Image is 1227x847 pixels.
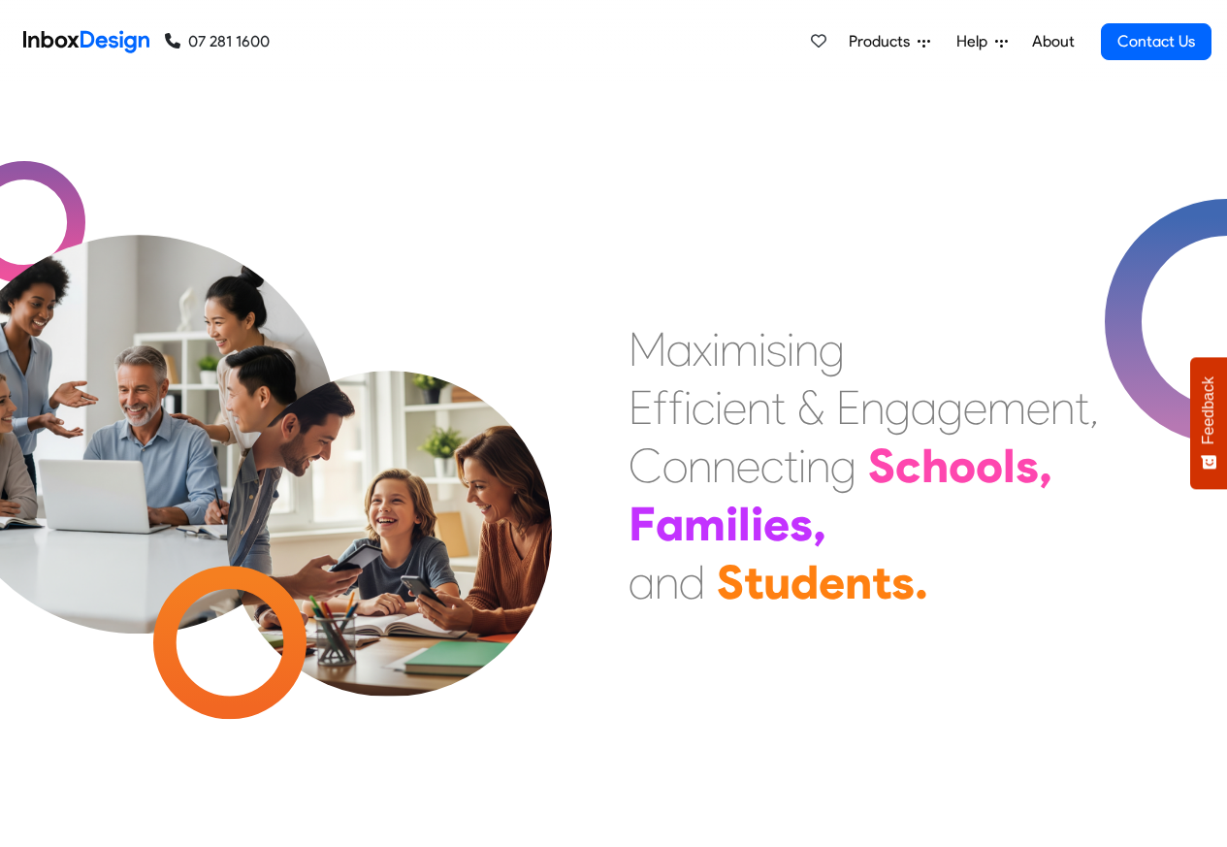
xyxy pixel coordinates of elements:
a: Products [841,22,938,61]
div: i [726,495,738,553]
div: t [744,553,763,611]
div: m [720,320,759,378]
div: n [712,437,736,495]
div: g [819,320,845,378]
div: n [655,553,679,611]
div: o [662,437,688,495]
div: m [987,378,1026,437]
div: n [794,320,819,378]
div: F [629,495,656,553]
div: x [693,320,712,378]
div: s [766,320,787,378]
div: n [806,437,830,495]
div: t [872,553,891,611]
div: d [791,553,819,611]
div: l [738,495,751,553]
div: C [629,437,662,495]
div: o [949,437,976,495]
div: u [763,553,791,611]
span: Products [849,30,918,53]
div: n [1050,378,1075,437]
div: E [629,378,653,437]
div: n [688,437,712,495]
button: Feedback - Show survey [1190,357,1227,489]
div: S [868,437,895,495]
div: o [976,437,1003,495]
div: M [629,320,666,378]
div: , [1039,437,1052,495]
a: About [1026,22,1080,61]
div: m [684,495,726,553]
div: f [668,378,684,437]
div: & [797,378,824,437]
div: g [937,378,963,437]
div: i [798,437,806,495]
div: t [784,437,798,495]
div: n [860,378,885,437]
div: c [760,437,784,495]
div: . [915,553,928,611]
div: d [679,553,705,611]
div: e [963,378,987,437]
div: g [830,437,856,495]
div: e [723,378,747,437]
div: s [1016,437,1039,495]
div: a [911,378,937,437]
div: i [787,320,794,378]
span: Feedback [1200,376,1217,444]
div: f [653,378,668,437]
div: i [751,495,763,553]
div: s [790,495,813,553]
div: e [1026,378,1050,437]
div: E [836,378,860,437]
div: , [1089,378,1099,437]
div: g [885,378,911,437]
div: i [684,378,692,437]
div: n [747,378,771,437]
div: h [921,437,949,495]
div: t [771,378,786,437]
div: Maximising Efficient & Engagement, Connecting Schools, Families, and Students. [629,320,1099,611]
div: c [692,378,715,437]
div: i [715,378,723,437]
div: c [895,437,921,495]
span: Help [956,30,995,53]
img: parents_with_child.png [186,290,593,697]
div: t [1075,378,1089,437]
div: l [1003,437,1016,495]
div: a [656,495,684,553]
a: Help [949,22,1016,61]
div: , [813,495,826,553]
div: a [666,320,693,378]
div: S [717,553,744,611]
div: i [759,320,766,378]
a: 07 281 1600 [165,30,270,53]
div: n [845,553,872,611]
div: i [712,320,720,378]
a: Contact Us [1101,23,1211,60]
div: e [763,495,790,553]
div: e [736,437,760,495]
div: e [819,553,845,611]
div: a [629,553,655,611]
div: s [891,553,915,611]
